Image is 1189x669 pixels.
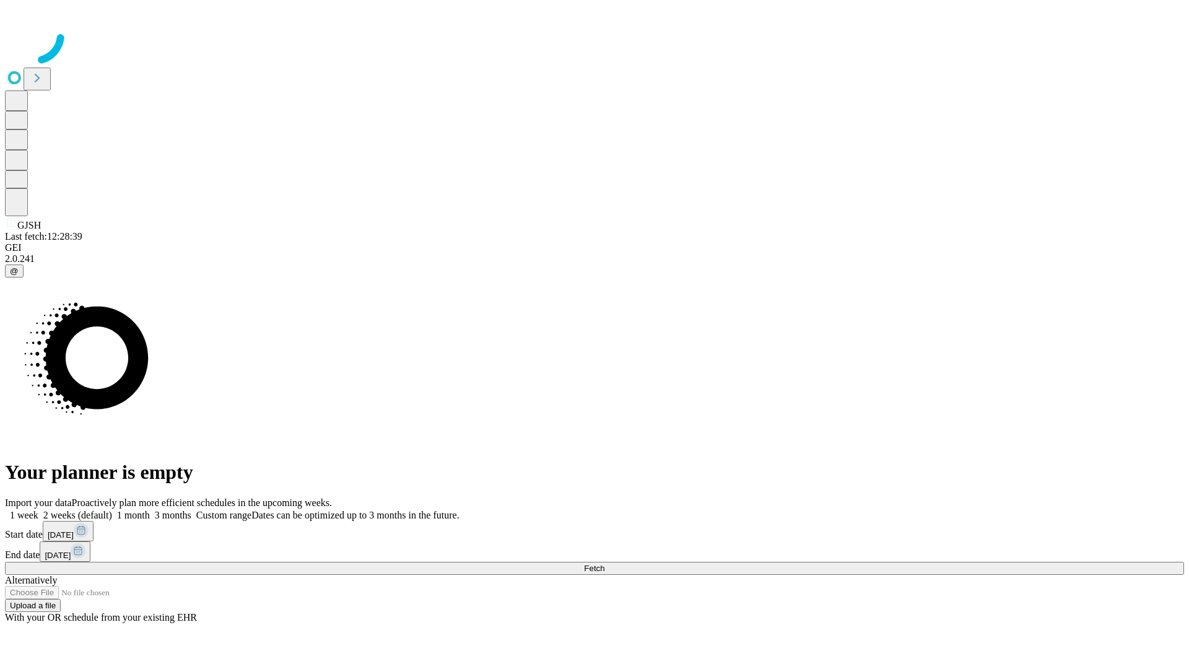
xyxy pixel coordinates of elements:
[10,266,19,276] span: @
[251,510,459,520] span: Dates can be optimized up to 3 months in the future.
[117,510,150,520] span: 1 month
[72,497,332,508] span: Proactively plan more efficient schedules in the upcoming weeks.
[5,521,1184,541] div: Start date
[5,265,24,278] button: @
[45,551,71,560] span: [DATE]
[43,510,112,520] span: 2 weeks (default)
[40,541,90,562] button: [DATE]
[5,253,1184,265] div: 2.0.241
[5,231,82,242] span: Last fetch: 12:28:39
[17,220,41,230] span: GJSH
[5,497,72,508] span: Import your data
[10,510,38,520] span: 1 week
[5,599,61,612] button: Upload a file
[5,541,1184,562] div: End date
[5,612,197,623] span: With your OR schedule from your existing EHR
[5,461,1184,484] h1: Your planner is empty
[5,575,57,585] span: Alternatively
[5,242,1184,253] div: GEI
[196,510,251,520] span: Custom range
[155,510,191,520] span: 3 months
[43,521,94,541] button: [DATE]
[584,564,604,573] span: Fetch
[5,562,1184,575] button: Fetch
[48,530,74,540] span: [DATE]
